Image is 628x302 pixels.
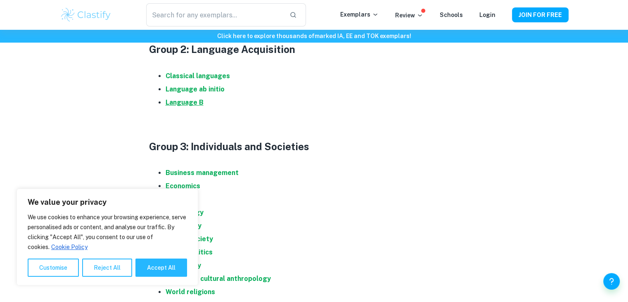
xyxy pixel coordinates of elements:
[603,273,620,290] button: Help and Feedback
[17,189,198,285] div: We value your privacy
[60,7,112,23] img: Clastify logo
[166,169,239,177] a: Business management
[28,212,187,252] p: We use cookies to enhance your browsing experience, serve personalised ads or content, and analys...
[51,243,88,251] a: Cookie Policy
[340,10,379,19] p: Exemplars
[512,7,569,22] button: JOIN FOR FREE
[135,259,187,277] button: Accept All
[166,182,200,190] a: Economics
[166,209,204,216] a: Psychology
[479,12,495,18] a: Login
[82,259,132,277] button: Reject All
[149,42,479,57] h3: Group 2: Language Acquisition
[166,85,225,93] a: Language ab initio
[2,31,626,41] h6: Click here to explore thousands of marked IA, EE and TOK exemplars !
[28,259,79,277] button: Customise
[166,72,230,80] a: Classical languages
[166,235,213,243] a: Digital society
[28,197,187,207] p: We value your privacy
[166,275,271,283] a: Social and cultural anthropology
[440,12,463,18] a: Schools
[166,98,204,106] a: Language B
[146,3,282,26] input: Search for any exemplars...
[395,11,423,20] p: Review
[166,222,201,230] a: Geography
[149,139,479,154] h3: Group 3: Individuals and Societies
[166,288,215,296] a: World religions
